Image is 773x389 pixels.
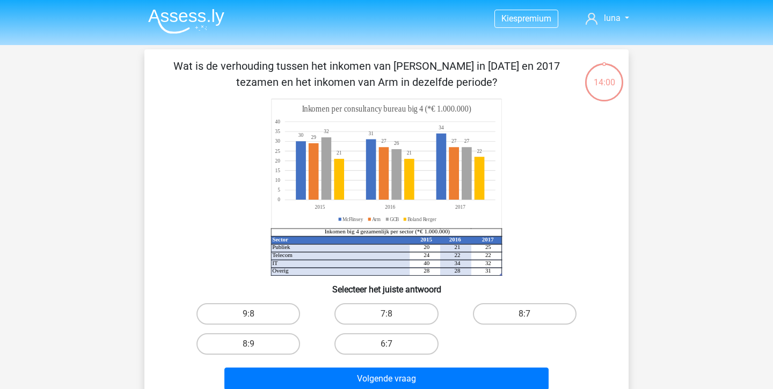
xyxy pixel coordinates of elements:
label: 8:9 [196,333,300,355]
span: luna [604,13,621,23]
tspan: 2727 [381,138,456,144]
tspan: 20 [424,244,429,250]
tspan: 25 [275,148,280,154]
label: 7:8 [334,303,438,325]
tspan: 40 [275,119,280,125]
span: premium [517,13,551,24]
tspan: 28 [424,267,429,274]
tspan: 29 [311,134,316,141]
tspan: 22 [477,148,482,154]
tspan: 2017 [482,236,494,243]
tspan: 15 [275,167,280,174]
tspan: 32 [485,260,491,266]
tspan: 21 [455,244,461,250]
span: Kies [501,13,517,24]
tspan: McFlinsey [342,216,363,222]
a: Kiespremium [495,11,558,26]
tspan: 32 [324,128,329,135]
h6: Selecteer het juiste antwoord [162,276,611,295]
tspan: 2121 [337,150,412,156]
tspan: 30 [275,138,280,144]
tspan: Publiek [272,244,290,250]
div: 14:00 [584,62,624,89]
tspan: 28 [455,267,461,274]
tspan: 26 [394,140,399,146]
tspan: 31 [368,130,374,137]
tspan: Inkomen big 4 gezamenlijk per sector (*€ 1.000.000) [325,228,450,235]
tspan: Inkomen per consultancy bureau big 4 (*€ 1.000.000) [302,104,471,114]
tspan: GCB [390,216,399,222]
img: Assessly [148,9,224,34]
tspan: 27 [464,138,470,144]
tspan: 10 [275,177,280,184]
tspan: 34 [439,124,444,131]
tspan: 31 [485,267,491,274]
tspan: Arm [372,216,381,222]
tspan: 25 [485,244,491,250]
tspan: Boland Rerger [407,216,437,222]
tspan: 35 [275,128,280,135]
tspan: 22 [455,252,461,258]
tspan: 0 [278,196,280,203]
tspan: 5 [278,187,280,193]
tspan: Telecom [272,252,293,258]
tspan: 2016 [449,236,461,243]
tspan: Sector [272,236,288,243]
tspan: Overig [272,267,289,274]
label: 8:7 [473,303,577,325]
tspan: 30 [298,132,304,138]
p: Wat is de verhouding tussen het inkomen van [PERSON_NAME] in [DATE] en 2017 tezamen en het inkome... [162,58,571,90]
tspan: 20 [275,157,280,164]
label: 6:7 [334,333,438,355]
a: luna [581,12,633,25]
tspan: 34 [455,260,461,266]
label: 9:8 [196,303,300,325]
tspan: 24 [424,252,429,258]
tspan: 201520162017 [315,204,465,210]
tspan: IT [272,260,278,266]
tspan: 22 [485,252,491,258]
tspan: 2015 [420,236,432,243]
tspan: 40 [424,260,429,266]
